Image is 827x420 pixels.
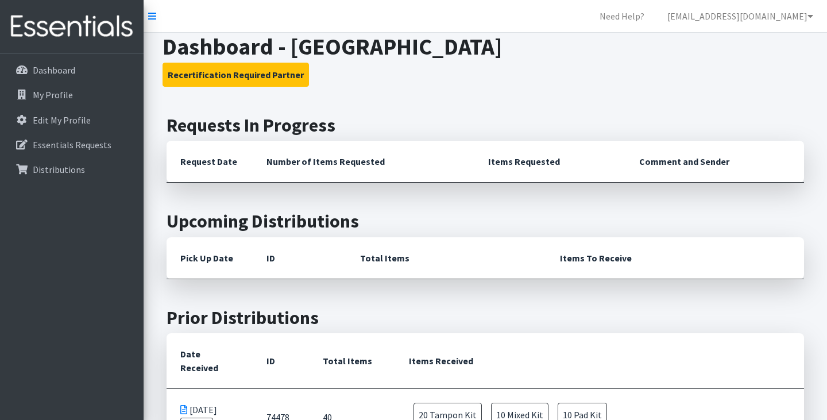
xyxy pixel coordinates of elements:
th: Request Date [167,141,253,183]
p: Dashboard [33,64,75,76]
th: Number of Items Requested [253,141,474,183]
a: My Profile [5,83,139,106]
button: Recertification Required Partner [163,63,309,87]
th: Total Items [346,237,546,279]
h2: Prior Distributions [167,307,804,329]
th: Comment and Sender [625,141,804,183]
th: Items To Receive [546,237,804,279]
th: Items Received [395,333,804,389]
p: Edit My Profile [33,114,91,126]
h2: Requests In Progress [167,114,804,136]
a: Dashboard [5,59,139,82]
h1: Dashboard - [GEOGRAPHIC_DATA] [163,33,809,60]
a: Edit My Profile [5,109,139,132]
th: Total Items [309,333,395,389]
a: Need Help? [590,5,654,28]
th: Items Requested [474,141,625,183]
th: ID [253,333,309,389]
th: Date Received [167,333,253,389]
p: Essentials Requests [33,139,111,151]
a: Distributions [5,158,139,181]
a: Essentials Requests [5,133,139,156]
h2: Upcoming Distributions [167,210,804,232]
th: Pick Up Date [167,237,253,279]
img: HumanEssentials [5,7,139,46]
p: My Profile [33,89,73,101]
a: [EMAIL_ADDRESS][DOMAIN_NAME] [658,5,822,28]
p: Distributions [33,164,85,175]
th: ID [253,237,346,279]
